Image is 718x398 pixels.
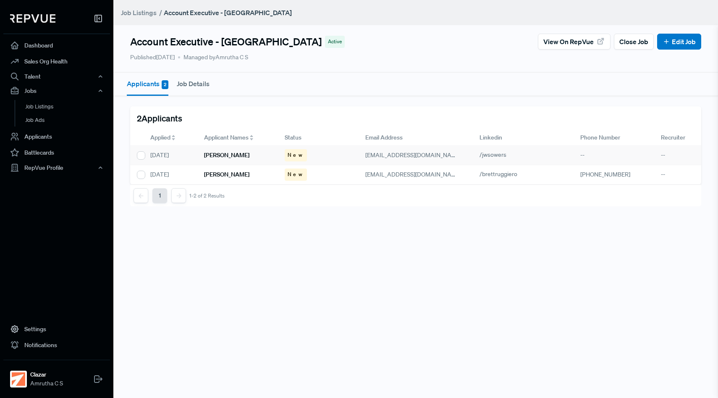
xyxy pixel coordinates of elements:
img: RepVue [10,14,55,23]
div: [DATE] [144,146,197,165]
a: Job Listings [121,8,157,18]
span: Amrutha C S [30,379,63,388]
span: New [288,151,304,159]
p: Published [DATE] [130,53,175,62]
div: 1-2 of 2 Results [189,193,225,199]
a: /jwsowers [480,151,516,158]
strong: Account Executive - [GEOGRAPHIC_DATA] [164,8,292,17]
h5: 2 Applicants [137,113,182,123]
button: Close Job [614,34,654,50]
div: Toggle SortBy [144,130,197,146]
a: ClazarClazarAmrutha C S [3,360,110,391]
a: Job Ads [15,113,121,127]
a: /brettruggiero [480,170,527,178]
button: 1 [152,188,167,203]
div: [PHONE_NUMBER] [574,165,654,185]
button: Job Details [177,73,210,95]
span: Close Job [619,37,648,47]
button: Next [171,188,186,203]
h6: [PERSON_NAME] [204,171,249,178]
button: Edit Job [657,34,701,50]
span: Recruiter [661,133,685,142]
span: /brettruggiero [480,170,517,178]
span: View on RepVue [543,37,594,47]
button: RepVue Profile [3,161,110,175]
button: Jobs [3,84,110,98]
div: Toggle SortBy [197,130,278,146]
span: Active [328,38,342,45]
span: Phone Number [580,133,620,142]
span: Applied [150,133,170,142]
div: [DATE] [144,165,197,185]
a: Job Listings [15,100,121,113]
span: Applicant Names [204,133,249,142]
span: /jwsowers [480,151,506,158]
a: Sales Org Health [3,53,110,69]
a: Applicants [3,129,110,145]
span: Linkedin [480,133,502,142]
a: Notifications [3,337,110,353]
span: Email Address [365,133,403,142]
span: Managed by Amrutha C S [178,53,248,62]
span: [EMAIL_ADDRESS][DOMAIN_NAME] [365,171,461,178]
span: / [159,8,162,17]
span: Status [285,133,301,142]
img: Clazar [12,372,25,386]
div: -- [574,146,654,165]
a: Edit Job [663,37,696,47]
a: Settings [3,321,110,337]
button: Previous [134,188,148,203]
strong: Clazar [30,370,63,379]
a: Battlecards [3,145,110,161]
button: Applicants [127,73,168,96]
nav: pagination [134,188,225,203]
h6: [PERSON_NAME] [204,152,249,159]
button: View on RepVue [538,34,611,50]
span: New [288,171,304,178]
button: Talent [3,69,110,84]
a: Dashboard [3,37,110,53]
span: 2 [162,80,168,89]
h4: Account Executive - [GEOGRAPHIC_DATA] [130,36,322,48]
span: [EMAIL_ADDRESS][DOMAIN_NAME] [365,151,461,159]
